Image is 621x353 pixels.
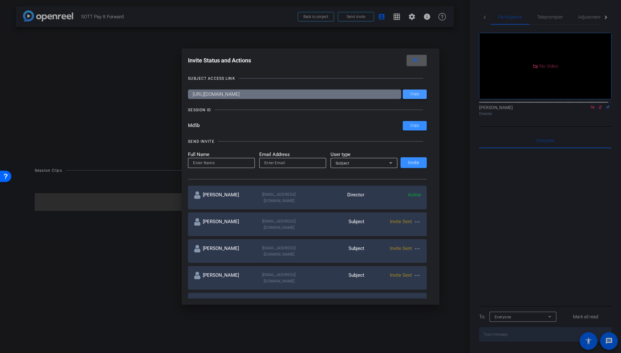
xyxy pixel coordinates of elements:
[250,245,307,257] div: [EMAIL_ADDRESS][DOMAIN_NAME]
[250,218,307,230] div: [EMAIL_ADDRESS][DOMAIN_NAME]
[413,245,421,252] mat-icon: more_horiz
[410,123,419,128] span: Copy
[194,272,250,284] div: [PERSON_NAME]
[194,245,250,257] div: [PERSON_NAME]
[264,159,321,167] input: Enter Email
[193,159,250,167] input: Enter Name
[194,191,250,204] div: [PERSON_NAME]
[390,246,412,251] span: Invite Sent
[410,92,419,96] span: Copy
[188,55,427,66] div: Invite Status and Actions
[403,121,427,130] button: Copy
[188,138,427,145] openreel-title-line: SEND INVITE
[188,107,211,113] div: SESSION ID
[390,272,412,278] span: Invite Sent
[403,90,427,99] button: Copy
[390,219,412,224] span: Invite Sent
[413,218,421,226] mat-icon: more_horiz
[408,192,421,198] span: Active
[188,107,427,113] openreel-title-line: SESSION ID
[336,161,349,165] span: Subject
[194,218,250,230] div: [PERSON_NAME]
[188,138,214,145] div: SEND INVITE
[259,151,326,158] mat-label: Email Address
[250,191,307,204] div: [EMAIL_ADDRESS][DOMAIN_NAME]
[308,272,364,284] div: Subject
[331,151,397,158] mat-label: User type
[188,75,427,82] openreel-title-line: SUBJECT ACCESS LINK
[188,75,235,82] div: SUBJECT ACCESS LINK
[308,191,364,204] div: Director
[250,272,307,284] div: [EMAIL_ADDRESS][DOMAIN_NAME]
[308,245,364,257] div: Subject
[308,218,364,230] div: Subject
[188,151,255,158] mat-label: Full Name
[411,56,419,64] mat-icon: close
[413,272,421,279] mat-icon: more_horiz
